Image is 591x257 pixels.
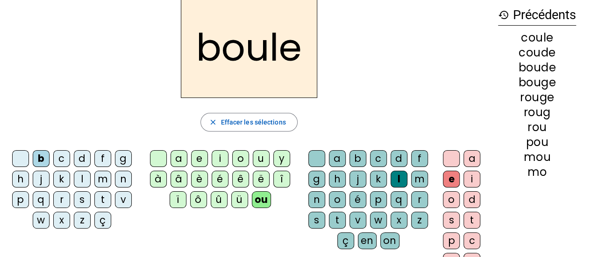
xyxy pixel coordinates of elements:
[498,92,576,103] div: rouge
[33,191,50,208] div: q
[74,150,91,167] div: d
[33,150,50,167] div: b
[370,212,387,229] div: w
[498,62,576,73] div: boude
[443,171,460,188] div: e
[12,171,29,188] div: h
[94,150,111,167] div: f
[337,232,354,249] div: ç
[208,118,217,126] mat-icon: close
[232,150,249,167] div: o
[349,171,366,188] div: j
[370,191,387,208] div: p
[33,171,50,188] div: j
[411,191,428,208] div: r
[94,212,111,229] div: ç
[349,150,366,167] div: b
[170,191,186,208] div: ï
[498,152,576,163] div: mou
[74,212,91,229] div: z
[329,191,346,208] div: o
[115,171,132,188] div: n
[498,77,576,88] div: bouge
[443,212,460,229] div: s
[463,232,480,249] div: c
[273,150,290,167] div: y
[253,171,270,188] div: ë
[498,5,576,26] h3: Précédents
[391,150,407,167] div: d
[212,150,228,167] div: i
[498,167,576,178] div: mo
[212,171,228,188] div: é
[349,191,366,208] div: é
[308,191,325,208] div: n
[115,150,132,167] div: g
[329,150,346,167] div: a
[380,232,399,249] div: on
[411,150,428,167] div: f
[74,191,91,208] div: s
[74,171,91,188] div: l
[411,171,428,188] div: m
[94,171,111,188] div: m
[150,171,167,188] div: à
[221,117,285,128] span: Effacer les sélections
[498,32,576,43] div: coule
[391,171,407,188] div: l
[231,191,248,208] div: ü
[498,47,576,58] div: coude
[391,191,407,208] div: q
[443,191,460,208] div: o
[232,171,249,188] div: ê
[191,171,208,188] div: è
[252,191,271,208] div: ou
[358,232,377,249] div: en
[463,171,480,188] div: i
[329,212,346,229] div: t
[463,212,480,229] div: t
[171,171,187,188] div: â
[498,9,509,21] mat-icon: history
[12,191,29,208] div: p
[443,232,460,249] div: p
[391,212,407,229] div: x
[411,212,428,229] div: z
[200,113,297,132] button: Effacer les sélections
[308,171,325,188] div: g
[33,212,50,229] div: w
[498,122,576,133] div: rou
[211,191,228,208] div: û
[94,191,111,208] div: t
[463,150,480,167] div: a
[370,171,387,188] div: k
[171,150,187,167] div: a
[308,212,325,229] div: s
[53,212,70,229] div: x
[53,150,70,167] div: c
[498,107,576,118] div: roug
[191,150,208,167] div: e
[190,191,207,208] div: ô
[253,150,270,167] div: u
[329,171,346,188] div: h
[273,171,290,188] div: î
[498,137,576,148] div: pou
[349,212,366,229] div: v
[115,191,132,208] div: v
[53,171,70,188] div: k
[370,150,387,167] div: c
[463,191,480,208] div: d
[53,191,70,208] div: r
